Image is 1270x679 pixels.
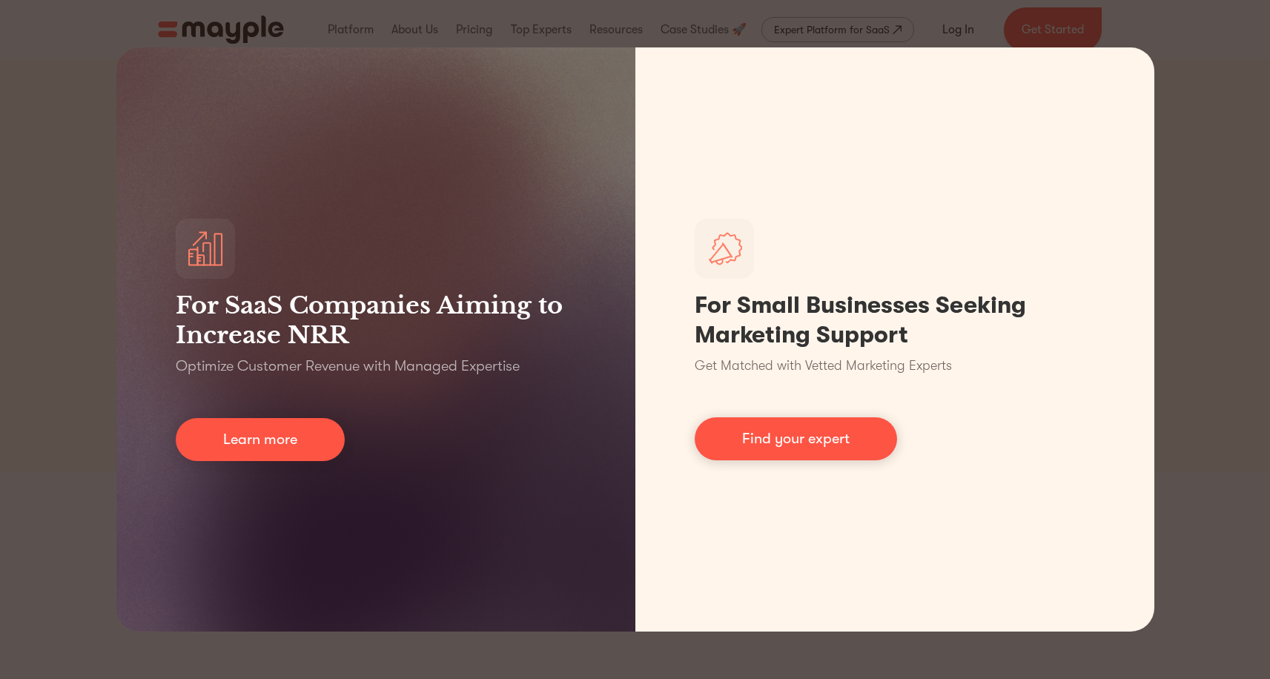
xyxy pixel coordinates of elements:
a: Learn more [176,418,345,461]
h3: For SaaS Companies Aiming to Increase NRR [176,291,576,350]
p: Get Matched with Vetted Marketing Experts [695,356,952,376]
p: Optimize Customer Revenue with Managed Expertise [176,356,520,377]
a: Find your expert [695,417,897,460]
h1: For Small Businesses Seeking Marketing Support [695,291,1095,350]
